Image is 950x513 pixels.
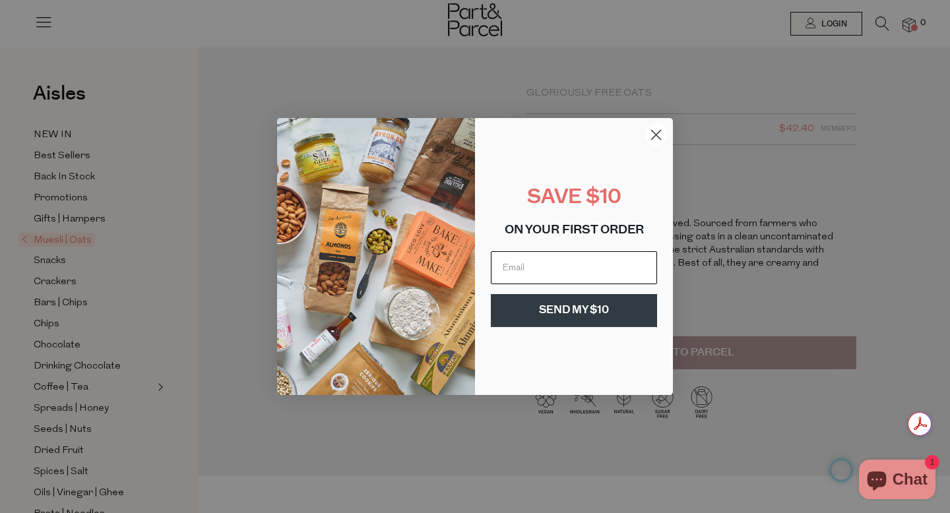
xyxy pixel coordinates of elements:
[505,225,644,237] span: ON YOUR FIRST ORDER
[527,188,621,208] span: SAVE $10
[491,251,657,284] input: Email
[645,123,668,146] button: Close dialog
[277,118,475,395] img: 8150f546-27cf-4737-854f-2b4f1cdd6266.png
[855,460,939,502] inbox-online-store-chat: Shopify online store chat
[491,294,657,327] button: SEND MY $10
